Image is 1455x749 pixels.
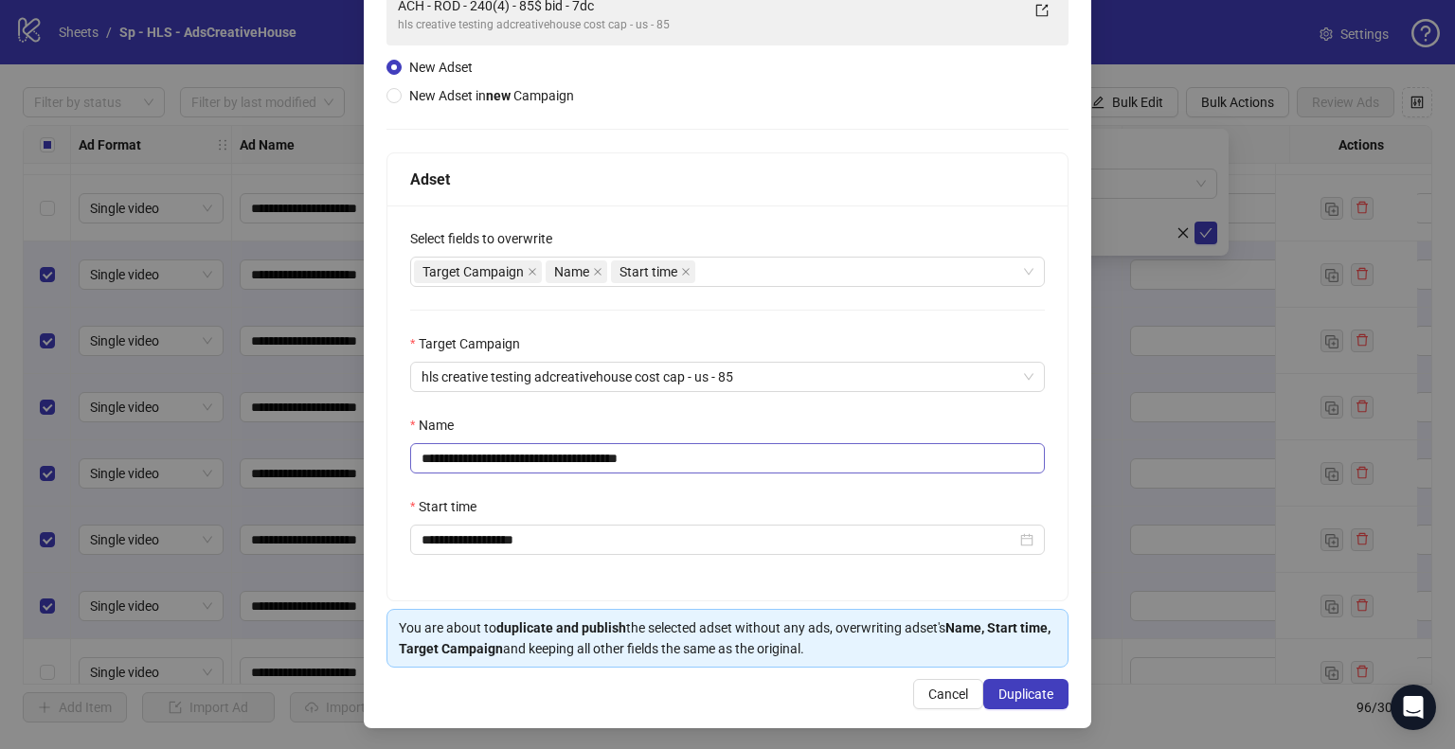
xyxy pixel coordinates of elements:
[620,261,677,282] span: Start time
[486,88,511,103] strong: new
[681,267,691,276] span: close
[422,529,1016,550] input: Start time
[399,617,1056,659] div: You are about to the selected adset without any ads, overwriting adset's and keeping all other fi...
[1035,4,1049,17] span: export
[422,261,524,282] span: Target Campaign
[410,228,565,249] label: Select fields to overwrite
[546,260,607,283] span: Name
[913,679,983,709] button: Cancel
[422,363,1033,391] span: hls creative testing adcreativehouse cost cap - us - 85
[983,679,1069,709] button: Duplicate
[593,267,602,276] span: close
[410,333,532,354] label: Target Campaign
[554,261,589,282] span: Name
[399,620,1051,656] strong: Name, Start time, Target Campaign
[409,88,574,103] span: New Adset in Campaign
[398,16,1019,34] div: hls creative testing adcreativehouse cost cap - us - 85
[409,60,473,75] span: New Adset
[496,620,626,635] strong: duplicate and publish
[410,168,1045,191] div: Adset
[414,260,542,283] span: Target Campaign
[410,443,1045,473] input: Name
[998,687,1053,702] span: Duplicate
[410,415,466,436] label: Name
[1391,685,1436,730] div: Open Intercom Messenger
[611,260,695,283] span: Start time
[928,687,968,702] span: Cancel
[410,496,489,517] label: Start time
[528,267,537,276] span: close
